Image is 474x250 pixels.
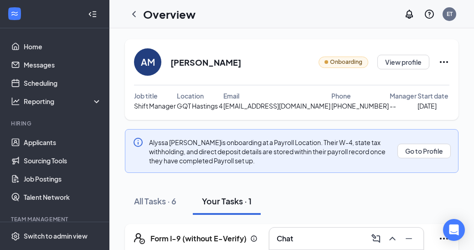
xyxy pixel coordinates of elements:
span: Onboarding [330,58,362,67]
div: ET [447,10,453,18]
svg: Collapse [88,10,97,19]
svg: Ellipses [438,233,449,244]
button: View profile [377,55,429,69]
h1: Overview [143,6,196,22]
svg: ChevronUp [387,233,398,244]
button: Minimize [402,231,416,246]
span: Location [177,91,204,101]
h2: [PERSON_NAME] [170,57,241,68]
a: Scheduling [24,74,102,92]
div: Switch to admin view [24,232,88,241]
svg: Notifications [404,9,415,20]
div: Reporting [24,97,102,106]
span: Phone [331,91,351,101]
div: Your Tasks · 1 [202,195,252,207]
button: ChevronUp [385,231,400,246]
svg: ComposeMessage [371,233,381,244]
svg: Info [250,235,258,242]
div: AM [141,56,155,68]
a: Home [24,37,102,56]
a: Job Postings [24,170,102,188]
a: Sourcing Tools [24,151,102,170]
span: Start date [417,91,448,101]
a: Messages [24,56,102,74]
div: Open Intercom Messenger [443,219,465,241]
svg: Info [133,137,144,148]
svg: ChevronLeft [129,9,139,20]
div: All Tasks · 6 [134,195,176,207]
svg: WorkstreamLogo [10,9,19,18]
svg: Settings [11,232,20,241]
button: ComposeMessage [369,231,383,246]
a: Applicants [24,133,102,151]
svg: FormI9EVerifyIcon [134,233,145,244]
span: Job title [134,91,158,101]
div: Hiring [11,120,100,127]
svg: QuestionInfo [424,9,435,20]
div: Team Management [11,215,100,223]
span: [EMAIL_ADDRESS][DOMAIN_NAME] [223,101,330,111]
span: [DATE] [417,101,437,111]
span: GQT Hastings 4 [177,101,222,111]
span: Manager [390,91,417,101]
span: Alyssa [PERSON_NAME] is onboarding at a Payroll Location. Their W-4, state tax withholding, and d... [149,138,386,165]
svg: Analysis [11,97,20,106]
span: -- [390,101,396,111]
span: [PHONE_NUMBER] [331,101,389,111]
a: Talent Network [24,188,102,206]
span: Shift Manager [134,101,176,111]
svg: Ellipses [438,57,449,68]
svg: Minimize [403,233,414,244]
h5: Form I-9 (without E-Verify) [150,234,247,244]
button: Go to Profile [397,144,451,158]
span: Email [223,91,239,101]
h3: Chat [277,234,293,244]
